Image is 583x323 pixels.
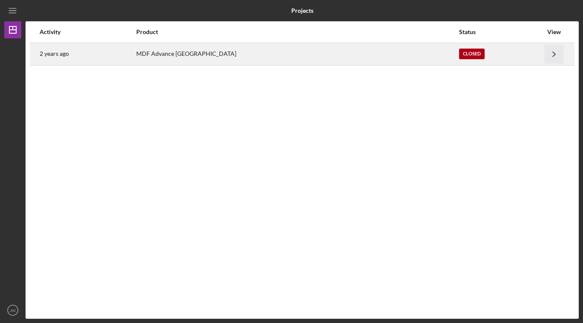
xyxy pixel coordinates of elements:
[543,29,565,35] div: View
[10,308,16,313] text: JW
[136,43,458,65] div: MDF Advance [GEOGRAPHIC_DATA]
[4,302,21,319] button: JW
[136,29,458,35] div: Product
[459,49,485,59] div: Closed
[291,7,313,14] b: Projects
[459,29,543,35] div: Status
[40,50,69,57] time: 2023-06-14 22:12
[40,29,135,35] div: Activity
